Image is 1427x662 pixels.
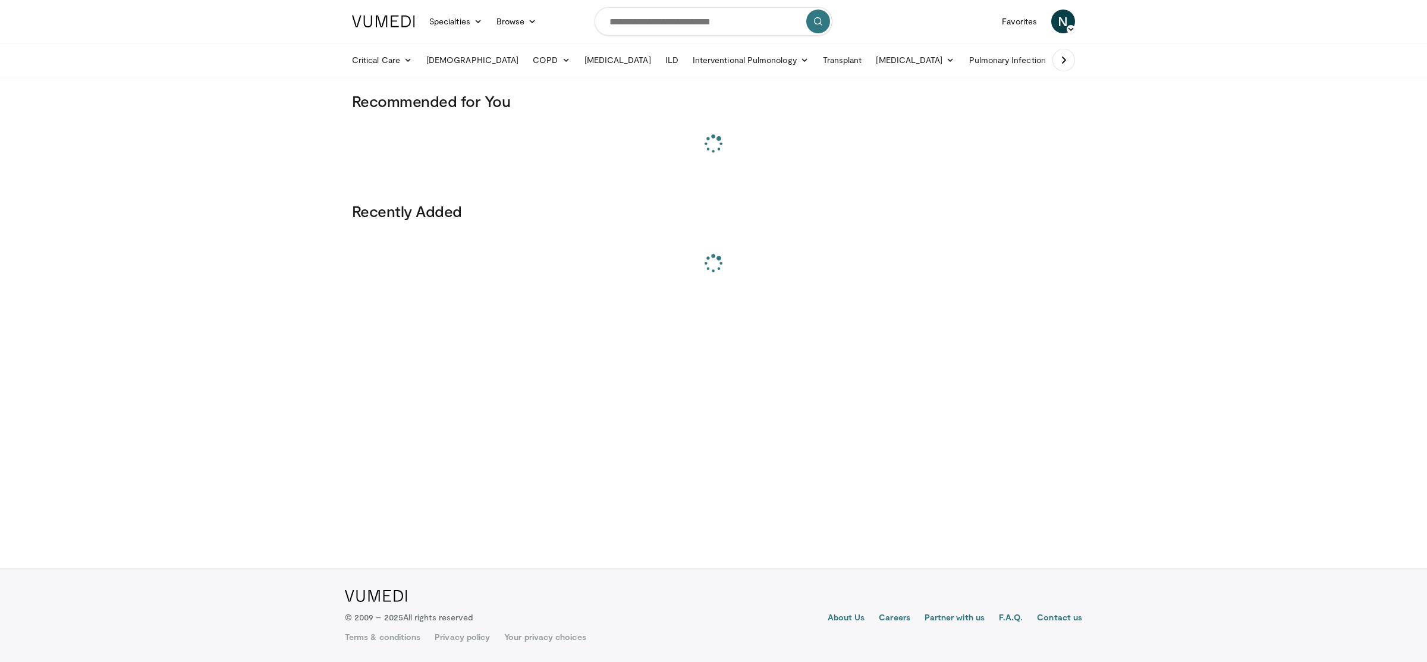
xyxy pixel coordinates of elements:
[686,48,816,72] a: Interventional Pulmonology
[419,48,526,72] a: [DEMOGRAPHIC_DATA]
[577,48,658,72] a: [MEDICAL_DATA]
[962,48,1065,72] a: Pulmonary Infection
[526,48,577,72] a: COPD
[1037,611,1082,626] a: Contact us
[999,611,1023,626] a: F.A.Q.
[1051,10,1075,33] a: N
[345,611,473,623] p: © 2009 – 2025
[995,10,1044,33] a: Favorites
[403,612,473,622] span: All rights reserved
[504,631,586,643] a: Your privacy choices
[879,611,910,626] a: Careers
[345,590,407,602] img: VuMedi Logo
[352,92,1075,111] h3: Recommended for You
[352,15,415,27] img: VuMedi Logo
[352,202,1075,221] h3: Recently Added
[345,48,419,72] a: Critical Care
[869,48,961,72] a: [MEDICAL_DATA]
[816,48,869,72] a: Transplant
[828,611,865,626] a: About Us
[422,10,489,33] a: Specialties
[595,7,832,36] input: Search topics, interventions
[658,48,686,72] a: ILD
[489,10,544,33] a: Browse
[925,611,985,626] a: Partner with us
[345,631,420,643] a: Terms & conditions
[435,631,490,643] a: Privacy policy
